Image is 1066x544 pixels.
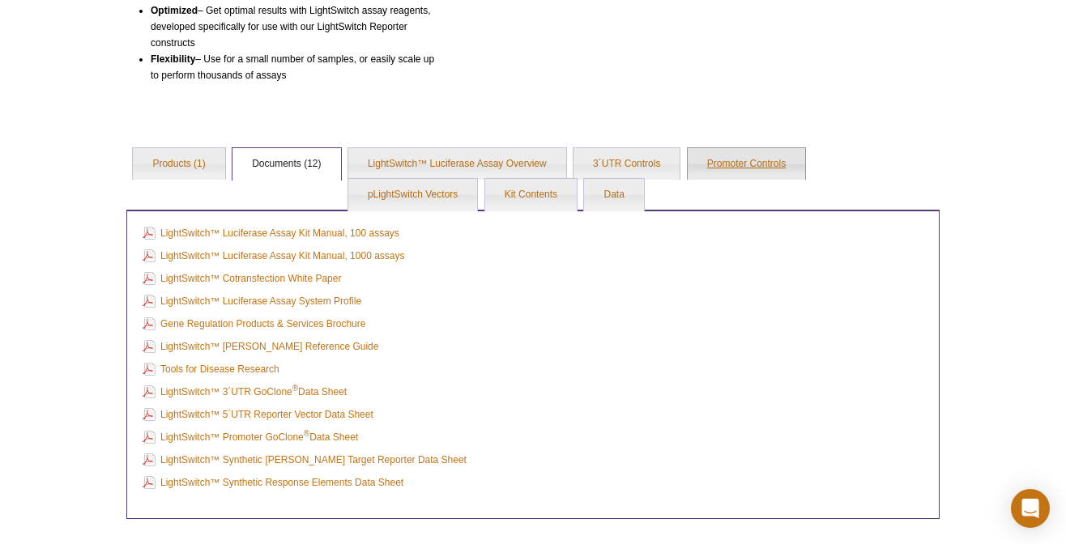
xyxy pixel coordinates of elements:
a: LightSwitch™ 5´UTR Reporter Vector Data Sheet [143,406,373,423]
a: Tools for Disease Research [143,360,279,378]
a: LightSwitch™ Promoter GoClone®Data Sheet [143,428,358,446]
a: LightSwitch™ Synthetic Response Elements Data Sheet [143,474,403,491]
a: Promoter Controls [688,148,805,181]
a: Products (1) [133,148,224,181]
b: Optimized [151,5,198,16]
b: Flexibility [151,53,195,65]
a: LightSwitch™ Luciferase Assay Kit Manual, 100 assays [143,224,399,242]
sup: ® [304,429,309,438]
a: pLightSwitch Vectors [348,179,477,211]
li: – Use for a small number of samples, or easily scale up to perform thousands of assays [151,51,435,83]
a: LightSwitch™ 3´UTR GoClone®Data Sheet [143,383,347,401]
a: Data [584,179,643,211]
sup: ® [292,384,298,393]
a: Documents (12) [232,148,340,181]
a: LightSwitch™ Cotransfection White Paper [143,270,341,287]
li: – Get optimal results with LightSwitch assay reagents, developed specifically for use with our Li... [151,2,435,51]
a: LightSwitch™ [PERSON_NAME] Reference Guide [143,338,378,355]
div: Open Intercom Messenger [1011,489,1050,528]
a: 3´UTR Controls [574,148,680,181]
a: Kit Contents [485,179,577,211]
a: Gene Regulation Products & Services Brochure [143,315,365,333]
a: LightSwitch™ Luciferase Assay Kit Manual, 1000 assays [143,247,405,265]
a: LightSwitch™ Luciferase Assay Overview [348,148,566,181]
a: LightSwitch™ Luciferase Assay System Profile [143,292,361,310]
a: LightSwitch™ Synthetic [PERSON_NAME] Target Reporter Data Sheet [143,451,467,469]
